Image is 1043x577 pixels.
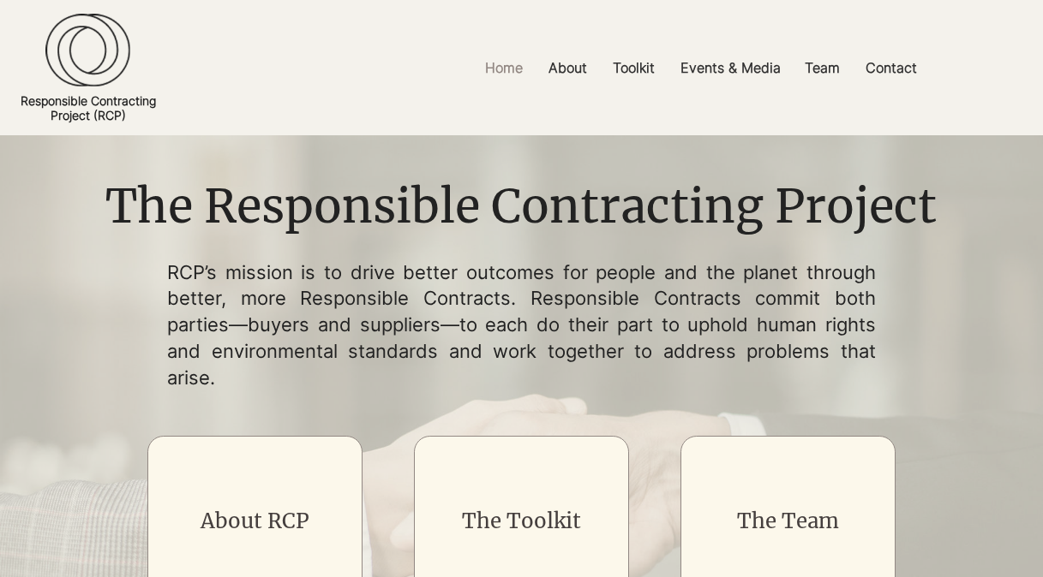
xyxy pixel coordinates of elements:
a: About [536,49,600,87]
a: Team [792,49,853,87]
p: Events & Media [672,49,789,87]
nav: Site [360,49,1043,87]
p: RCP’s mission is to drive better outcomes for people and the planet through better, more Responsi... [167,259,876,391]
a: The Toolkit [462,508,581,534]
h1: The Responsible Contracting Project [105,175,938,240]
a: Toolkit [600,49,668,87]
a: Home [472,49,536,87]
a: The Team [737,508,839,534]
a: Responsible ContractingProject (RCP) [21,93,156,122]
p: About [540,49,596,87]
a: About RCP [201,508,309,534]
p: Home [477,49,531,87]
p: Contact [857,49,926,87]
a: Contact [853,49,930,87]
p: Toolkit [604,49,663,87]
p: Team [796,49,848,87]
a: Events & Media [668,49,792,87]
